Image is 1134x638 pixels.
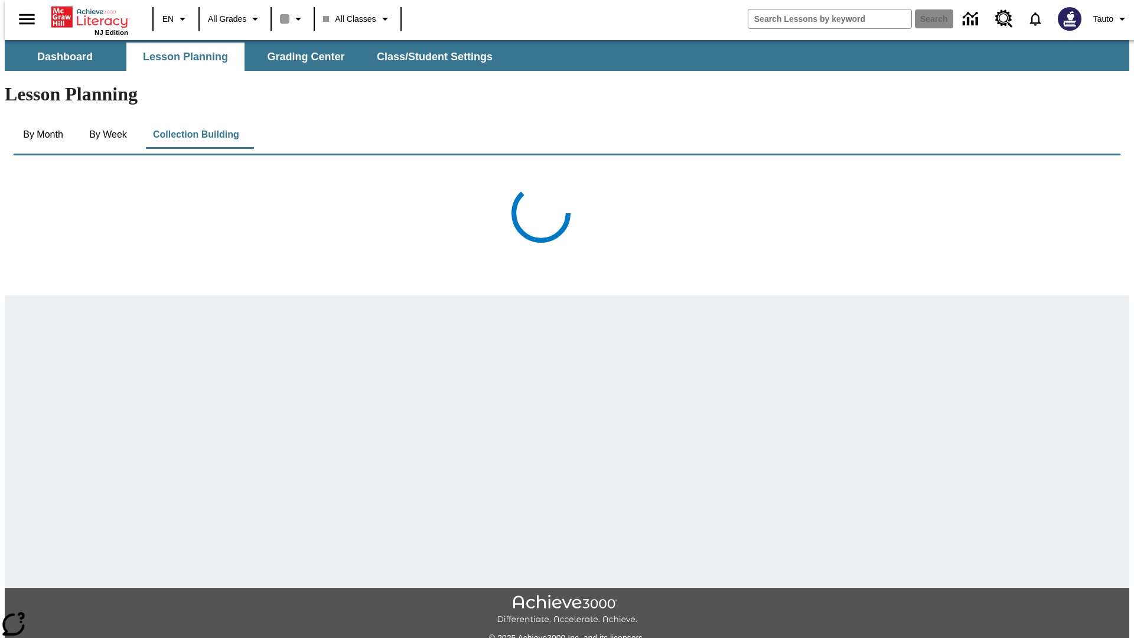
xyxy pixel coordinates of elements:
[247,43,365,71] button: Grading Center
[988,3,1020,35] a: Resource Center, Will open in new tab
[1051,4,1089,34] button: Select a new avatar
[367,43,502,71] button: Class/Student Settings
[323,13,376,25] span: All Classes
[5,40,1129,71] div: SubNavbar
[748,9,911,28] input: search field
[79,121,138,149] button: By Week
[157,8,195,30] button: Language: EN, Select a language
[9,2,44,37] button: Open side menu
[6,43,124,71] button: Dashboard
[208,13,246,25] span: All Grades
[5,43,503,71] div: SubNavbar
[94,29,128,36] span: NJ Edition
[51,5,128,29] a: Home
[956,3,988,35] a: Data Center
[203,8,267,30] button: Grade: All Grades, Select a grade
[14,121,73,149] button: By Month
[162,13,174,25] span: EN
[5,83,1129,105] h1: Lesson Planning
[1020,4,1051,34] a: Notifications
[318,8,396,30] button: Class: All Classes, Select your class
[1089,8,1134,30] button: Profile/Settings
[144,121,249,149] button: Collection Building
[51,4,128,36] div: Home
[1093,13,1113,25] span: Tauto
[126,43,245,71] button: Lesson Planning
[497,595,637,625] img: Achieve3000 Differentiate Accelerate Achieve
[1058,7,1081,31] img: Avatar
